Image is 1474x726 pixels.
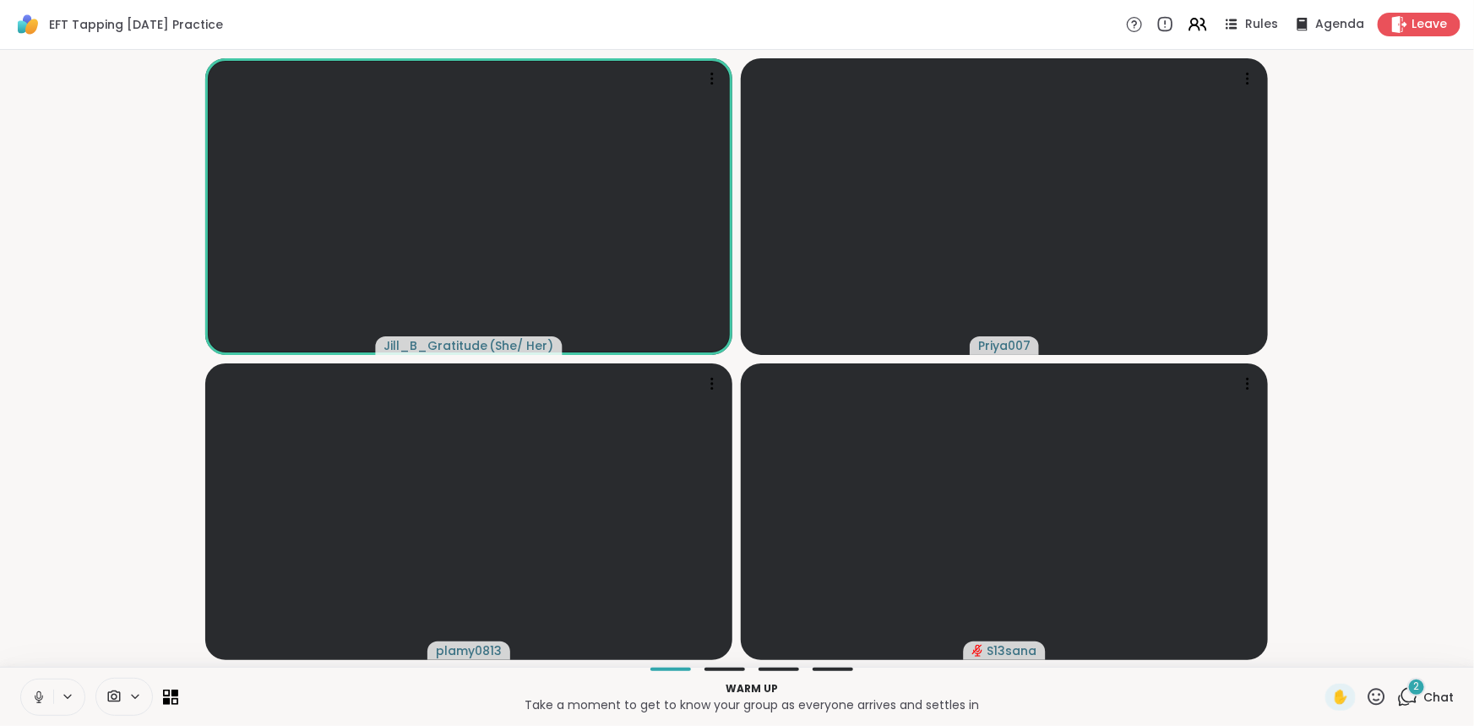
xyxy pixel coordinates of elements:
[384,337,488,354] span: Jill_B_Gratitude
[972,645,984,657] span: audio-muted
[188,696,1315,713] p: Take a moment to get to know your group as everyone arrives and settles in
[49,16,223,33] span: EFT Tapping [DATE] Practice
[1411,16,1447,33] span: Leave
[987,642,1037,659] span: S13sana
[1423,689,1454,706] span: Chat
[1315,16,1364,33] span: Agenda
[188,681,1315,696] p: Warm up
[1414,680,1420,694] span: 2
[1332,687,1349,707] span: ✋
[490,337,554,354] span: ( She/ Her )
[14,10,42,39] img: ShareWell Logomark
[436,642,502,659] span: plamy0813
[1245,16,1278,33] span: Rules
[978,337,1031,354] span: Priya007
